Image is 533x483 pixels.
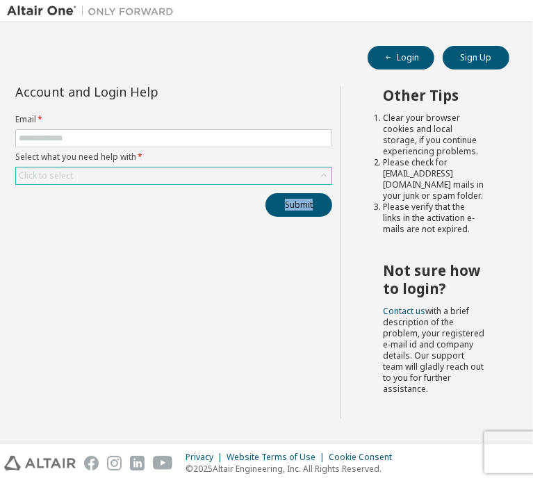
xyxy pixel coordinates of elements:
img: Altair One [7,4,181,18]
label: Email [15,114,332,125]
div: Account and Login Help [15,86,269,97]
h2: Not sure how to login? [383,261,484,298]
img: altair_logo.svg [4,456,76,470]
div: Privacy [186,452,227,463]
li: Please check for [EMAIL_ADDRESS][DOMAIN_NAME] mails in your junk or spam folder. [383,157,484,202]
p: © 2025 Altair Engineering, Inc. All Rights Reserved. [186,463,400,475]
span: with a brief description of the problem, your registered e-mail id and company details. Our suppo... [383,305,484,395]
button: Submit [265,193,332,217]
div: Cookie Consent [329,452,400,463]
img: facebook.svg [84,456,99,470]
h2: Other Tips [383,86,484,104]
a: Contact us [383,305,425,317]
img: linkedin.svg [130,456,145,470]
button: Sign Up [443,46,509,69]
div: Website Terms of Use [227,452,329,463]
div: Click to select [16,167,331,184]
button: Login [368,46,434,69]
li: Clear your browser cookies and local storage, if you continue experiencing problems. [383,113,484,157]
img: youtube.svg [153,456,173,470]
div: Click to select [19,170,73,181]
li: Please verify that the links in the activation e-mails are not expired. [383,202,484,235]
img: instagram.svg [107,456,122,470]
label: Select what you need help with [15,152,332,163]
